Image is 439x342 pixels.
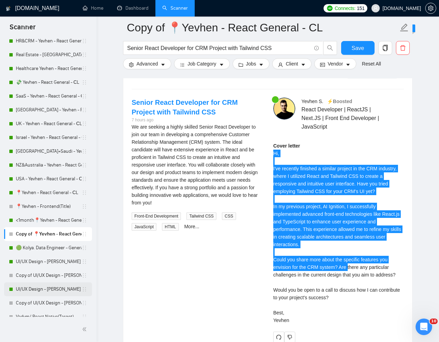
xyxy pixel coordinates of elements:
span: holder [82,176,87,182]
a: 🟢 Kolya. Data Engineer - General [16,241,82,255]
span: Jobs [246,60,256,68]
li: 🟢 Kolya. Data Engineer - General [4,241,92,255]
strong: Cover letter [273,143,300,149]
li: Israel - Yevhen - React General - СL [4,131,92,144]
a: setting [425,6,436,11]
span: holder [82,190,87,195]
span: dislike [287,334,292,340]
span: holder [82,80,87,85]
li: Real Estate - Yevhen - React General - СL [4,48,92,62]
span: holder [82,300,87,306]
span: Yevhen S . [302,99,323,104]
span: Save [351,44,364,52]
span: holder [82,121,87,127]
span: 10 [430,319,438,324]
button: copy [378,41,392,55]
span: ⚡️Boosted [327,99,352,104]
a: Copy of UI/UX Design - [PERSON_NAME] [16,296,82,310]
img: upwork-logo.png [327,6,333,11]
a: SaaS - Yevhen - React General - СL [16,89,82,103]
button: idcardVendorcaret-down [314,58,356,69]
span: Tailwind CSS [186,212,216,220]
span: React Developer | ReactJS | Next.JS | Front End Developer | JavaScript [302,105,384,131]
span: holder [82,273,87,278]
a: Reset All [362,60,381,68]
button: settingAdvancedcaret-down [123,58,171,69]
button: barsJob Categorycaret-down [174,58,229,69]
img: c1SzIbEPm00t23SiHkyARVMOmVneCY9unz2SixVBO24ER7hE6G1mrrfMXK5DrmUIab [273,98,295,120]
span: holder [82,314,87,320]
span: setting [426,6,436,11]
li: <1month📍Yevhen - React General - СL [4,213,92,227]
span: copy [379,45,392,51]
span: holder [82,259,87,264]
span: Connects: [335,4,355,12]
span: Job Category [187,60,216,68]
li: 📍Yevhen - React General - СL [4,186,92,200]
a: USA - Yevhen - React General - СL [16,172,82,186]
a: UK - Yevhen - React General - СL [16,117,82,131]
a: searchScanner [162,5,188,11]
span: holder [82,149,87,154]
li: NZ&Australia - Yevhen - React General - СL [4,158,92,172]
button: Save [341,41,375,55]
span: Advanced [136,60,158,68]
button: search [323,41,337,55]
span: double-left [82,326,89,333]
span: caret-down [301,62,306,67]
a: 📍Yevhen - Frontend(Title) [16,200,82,213]
a: Real Estate - [GEOGRAPHIC_DATA] - React General - СL [16,48,82,62]
span: setting [129,62,134,67]
a: NZ&Australia - Yevhen - React General - СL [16,158,82,172]
span: holder [82,204,87,209]
span: holder [82,162,87,168]
div: We are seeking a highly skilled Senior React Developer to join our team in developing a comprehen... [132,123,262,207]
span: bars [180,62,185,67]
a: More... [184,224,200,229]
a: Copy of UI/UX Design - [PERSON_NAME] [16,269,82,282]
span: CSS [222,212,236,220]
img: logo [6,3,11,14]
button: folderJobscaret-down [233,58,270,69]
span: Vendor [328,60,343,68]
span: JavaScript [132,223,156,231]
li: Healthcare Yevhen - React General - СL [4,62,92,76]
span: search [324,45,337,51]
li: USA - Yevhen - React General - СL [4,172,92,186]
span: delete [396,45,409,51]
li: Copy of UI/UX Design - Mariana Derevianko [4,269,92,282]
li: Switzerland - Yevhen - React General - СL [4,103,92,117]
span: caret-down [259,62,264,67]
span: holder [82,66,87,71]
li: 💸 Yevhen - React General - СL [4,76,92,89]
a: UI/UX Design - [PERSON_NAME] [16,255,82,269]
a: [GEOGRAPHIC_DATA]+Saudi - Yevhen - React General - СL [16,144,82,158]
span: holder [82,286,87,292]
a: Copy of 📍Yevhen - React General - СL [16,227,82,241]
a: Healthcare Yevhen - React General - СL [16,62,82,76]
iframe: Intercom live chat [416,319,432,335]
a: Senior React Developer for CRM Project with Tailwind CSS [132,99,238,116]
li: Copy of 📍Yevhen - React General - СL [4,227,92,241]
span: edit [400,23,409,32]
a: UI/UX Design - [PERSON_NAME] [16,282,82,296]
li: HR&CRM - Yevhen - React General - СL [4,34,92,48]
li: UI/UX Design - Mariana Derevianko [4,255,92,269]
button: delete [396,41,410,55]
li: UK - Yevhen - React General - СL [4,117,92,131]
button: userClientcaret-down [272,58,312,69]
span: holder [82,38,87,44]
span: holder [82,52,87,58]
a: dashboardDashboard [117,5,149,11]
a: <1month📍Yevhen - React General - СL [16,213,82,227]
span: Scanner [4,22,41,37]
li: Vadym/ React Native(Target) [4,310,92,324]
span: user [278,62,283,67]
button: setting [425,3,436,14]
span: user [373,6,378,11]
span: Front-End Development [132,212,181,220]
span: holder [82,93,87,99]
span: holder [82,135,87,140]
span: caret-down [346,62,350,67]
span: caret-down [161,62,165,67]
